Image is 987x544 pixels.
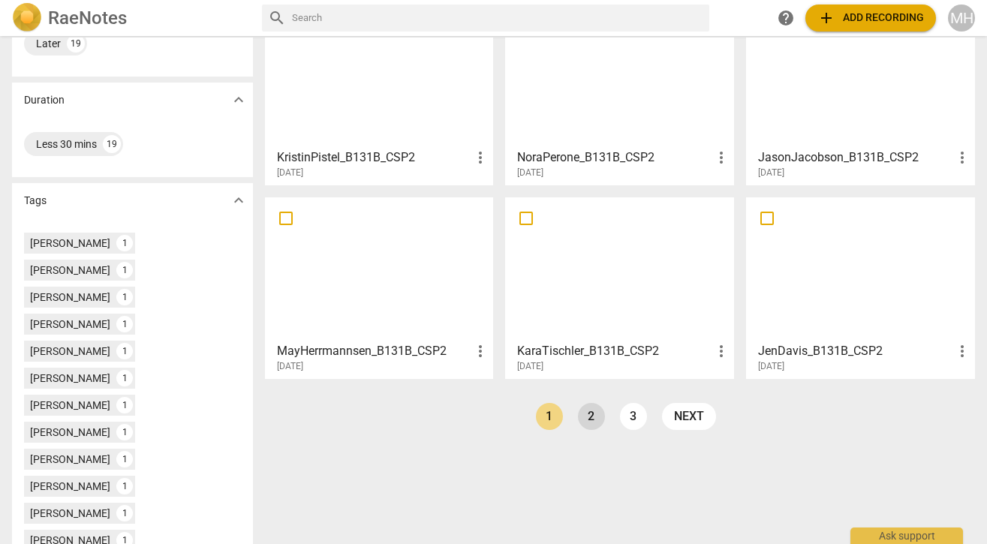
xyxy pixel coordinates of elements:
div: Less 30 mins [36,137,97,152]
div: 1 [116,235,133,251]
img: Logo [12,3,42,33]
span: [DATE] [277,360,303,373]
span: [DATE] [517,360,543,373]
h3: KaraTischler_B131B_CSP2 [517,342,712,360]
span: [DATE] [517,167,543,179]
h3: JenDavis_B131B_CSP2 [758,342,953,360]
h3: JasonJacobson_B131B_CSP2 [758,149,953,167]
input: Search [292,6,703,30]
a: MayHerrmannsen_B131B_CSP2[DATE] [270,203,489,372]
span: Add recording [817,9,924,27]
div: 1 [116,505,133,521]
span: more_vert [953,342,971,360]
span: more_vert [471,149,489,167]
div: 1 [116,424,133,440]
span: search [268,9,286,27]
span: expand_more [230,91,248,109]
a: NoraPerone_B131B_CSP2[DATE] [510,9,729,179]
div: 1 [116,397,133,413]
div: [PERSON_NAME] [30,398,110,413]
button: Upload [805,5,936,32]
div: 19 [67,35,85,53]
div: Ask support [850,527,963,544]
button: Show more [227,89,250,111]
div: 1 [116,370,133,386]
div: [PERSON_NAME] [30,452,110,467]
div: [PERSON_NAME] [30,317,110,332]
span: more_vert [953,149,971,167]
div: 1 [116,316,133,332]
h3: NoraPerone_B131B_CSP2 [517,149,712,167]
h3: MayHerrmannsen_B131B_CSP2 [277,342,472,360]
div: [PERSON_NAME] [30,506,110,521]
div: 1 [116,478,133,494]
div: 19 [103,135,121,153]
a: JenDavis_B131B_CSP2[DATE] [751,203,970,372]
div: Later [36,36,61,51]
a: Page 1 is your current page [536,403,563,430]
button: Show more [227,189,250,212]
a: Page 3 [620,403,647,430]
span: help [777,9,795,27]
h3: KristinPistel_B131B_CSP2 [277,149,472,167]
a: Help [772,5,799,32]
a: Page 2 [578,403,605,430]
p: Duration [24,92,65,108]
a: KaraTischler_B131B_CSP2[DATE] [510,203,729,372]
div: 1 [116,343,133,359]
span: [DATE] [277,167,303,179]
span: expand_more [230,191,248,209]
span: more_vert [712,342,730,360]
span: more_vert [471,342,489,360]
span: add [817,9,835,27]
div: [PERSON_NAME] [30,236,110,251]
div: [PERSON_NAME] [30,425,110,440]
div: [PERSON_NAME] [30,371,110,386]
div: [PERSON_NAME] [30,479,110,494]
div: [PERSON_NAME] [30,344,110,359]
h2: RaeNotes [48,8,127,29]
div: 1 [116,289,133,305]
div: [PERSON_NAME] [30,290,110,305]
span: [DATE] [758,360,784,373]
span: [DATE] [758,167,784,179]
p: Tags [24,193,47,209]
a: LogoRaeNotes [12,3,250,33]
span: more_vert [712,149,730,167]
button: MH [948,5,975,32]
div: 1 [116,451,133,467]
div: [PERSON_NAME] [30,263,110,278]
a: KristinPistel_B131B_CSP2[DATE] [270,9,489,179]
a: JasonJacobson_B131B_CSP2[DATE] [751,9,970,179]
div: 1 [116,262,133,278]
a: next [662,403,716,430]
